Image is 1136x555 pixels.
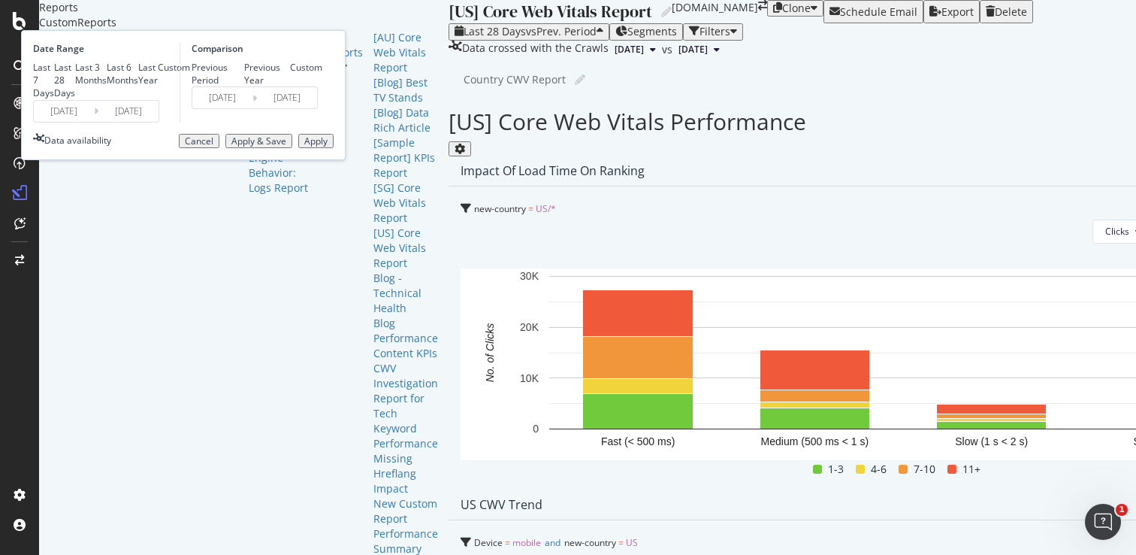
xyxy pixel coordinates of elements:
div: Last Year [138,61,158,86]
a: [US] Core Web Vitals Report [373,226,438,271]
div: Schedule Email [840,6,917,18]
div: Impact of Load Time on Ranking [461,163,645,178]
span: = [505,536,510,549]
span: and [545,536,560,549]
button: [DATE] [609,41,662,59]
div: Country CWV Report [464,72,566,87]
div: Data availability [44,134,111,147]
input: End Date [257,87,317,108]
span: 2025 Jul. 27th [678,43,708,56]
span: vs Prev. Period [526,24,597,38]
div: Apply & Save [231,136,286,147]
span: 7-10 [914,460,935,478]
iframe: Intercom live chat [1085,504,1121,540]
span: new-country [474,202,526,215]
div: Custom [158,61,190,74]
div: Previous Year [244,61,291,86]
text: No. of Clicks [484,323,496,382]
div: Filters [699,26,730,38]
button: Apply [298,134,334,149]
span: = [618,536,624,549]
a: [Blog] Best TV Stands [373,75,438,105]
span: 4-6 [871,460,887,478]
div: Previous Period [192,61,244,86]
span: Segments [627,24,677,38]
span: 11+ [962,460,980,478]
button: Segments [609,23,683,40]
div: CustomReports [39,15,449,30]
div: Last 7 Days [33,61,54,99]
div: Last 3 Months [75,61,107,86]
div: gear [455,144,465,154]
span: Last 28 Days [464,24,526,38]
button: Last 28 DaysvsPrev. Period [449,23,609,40]
text: Slow (1 s < 2 s) [955,435,1028,447]
text: Fast (< 500 ms) [601,435,675,447]
span: new-country [564,536,616,549]
button: Filters [683,23,743,40]
text: 10K [520,372,539,384]
a: Keyword Performance [373,421,438,451]
span: 1 [1116,504,1128,516]
a: CWV Investigation Report for Tech [373,361,438,421]
a: [Sample Report] KPIs Report [373,135,438,180]
div: Date Range [33,42,176,55]
div: Last 6 Months [107,61,138,86]
div: Data crossed with the Crawls [462,41,609,59]
span: US [626,536,638,549]
button: Cancel [179,134,219,149]
a: Content KPIs [373,346,438,361]
a: New Custom Report [373,496,438,526]
span: = [528,202,533,215]
button: [DATE] [672,41,726,59]
a: Missing Hreflang Impact [373,451,438,496]
span: mobile [512,536,541,549]
span: Clicks [1105,225,1129,238]
input: Start Date [34,101,94,122]
div: Cancel [185,136,213,147]
div: Export [941,6,974,18]
div: Comparison [192,42,322,55]
span: Device [474,536,503,549]
input: End Date [98,101,159,122]
span: 2025 Aug. 24th [615,43,644,56]
text: Medium (500 ms < 1 s) [761,435,869,447]
text: 0 [533,423,539,435]
div: Blog - Technical Health [373,271,438,316]
i: Edit report name [575,74,585,85]
div: Custom [290,61,322,74]
a: Blog Performance [373,316,438,346]
span: vs [662,42,672,57]
div: [Blog] Data Rich Article [373,105,438,135]
a: [AU] Core Web Vitals Report [373,30,438,75]
input: Start Date [192,87,252,108]
span: 1-3 [828,460,844,478]
div: Last 28 Days [54,61,75,99]
i: Edit report name [661,7,672,17]
a: Search Engine Behavior: Logs Report [249,135,313,196]
text: 30K [520,270,539,282]
text: 20K [520,321,539,333]
a: [SG] Core Web Vitals Report [373,180,438,226]
div: Clone [782,2,811,14]
button: Apply & Save [225,134,292,149]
